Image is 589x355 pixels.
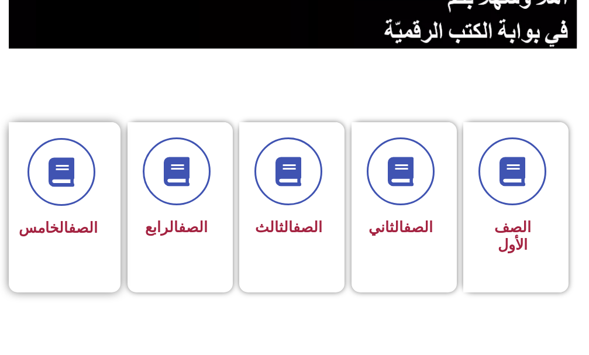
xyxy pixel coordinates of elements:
span: الثالث [255,219,322,236]
span: الخامس [19,219,98,236]
a: الصف [404,219,433,236]
span: الثاني [368,219,433,236]
a: الصف [178,219,208,236]
span: الرابع [145,219,208,236]
a: الصف [293,219,322,236]
span: الصف الأول [494,219,531,253]
a: الصف [68,219,98,236]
